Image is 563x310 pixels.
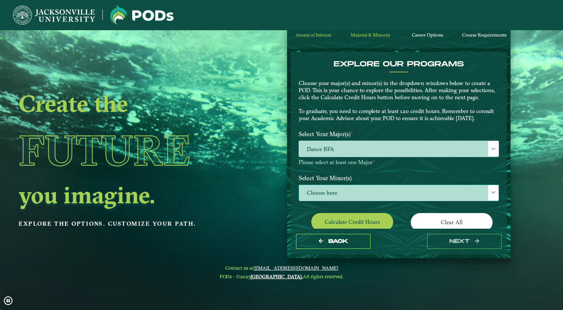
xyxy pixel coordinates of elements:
[19,116,235,184] h1: Future
[293,171,505,185] label: Select Your Minor(s)
[350,129,353,135] sup: ⋆
[251,273,303,279] a: [GEOGRAPHIC_DATA].
[299,60,499,69] h4: EXPLORE OUR PROGRAMS
[19,93,235,114] h2: Create the
[412,32,443,38] span: Career Options
[328,238,348,244] span: Back
[311,213,393,231] button: Calculate credit hours
[19,218,235,229] p: Explore the options. Customize your path.
[13,6,95,25] img: Jacksonville University logo
[293,127,505,141] label: Select Your Major(s)
[254,265,338,271] a: [EMAIL_ADDRESS][DOMAIN_NAME]
[220,273,343,279] span: PODs - ©2025 All rights reserved.
[299,141,499,157] span: Dance BFA
[462,32,506,38] span: Course Requirements
[427,234,502,249] button: next
[299,159,499,166] p: Please select at least one Major
[220,265,343,271] span: Contact us at
[296,234,370,249] button: Back
[299,185,499,201] span: Choose here
[411,213,493,231] button: Clear All
[110,6,174,25] img: Jacksonville University logo
[296,32,331,38] span: Area(s) of Interest
[19,184,235,205] h2: you imagine.
[373,158,375,163] sup: ⋆
[299,80,499,122] p: Choose your major(s) and minor(s) in the dropdown windows below to create a POD. This is your cha...
[351,32,390,38] span: Major(s) & Minor(s)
